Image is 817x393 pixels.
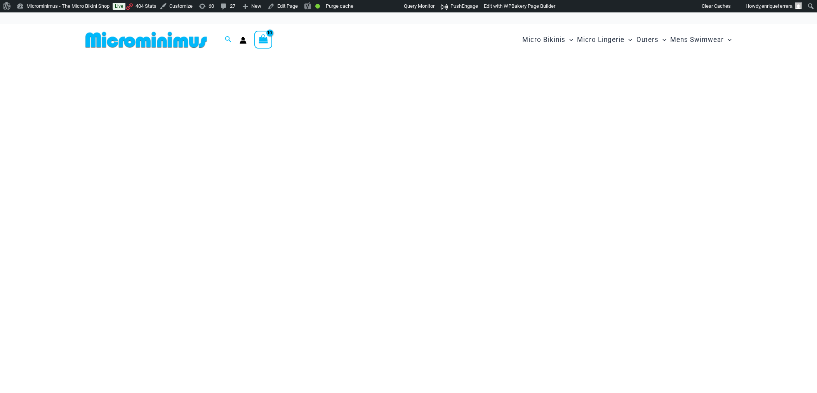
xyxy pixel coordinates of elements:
a: Micro LingerieMenu ToggleMenu Toggle [575,28,634,52]
div: Good [315,4,320,9]
a: Live [113,3,125,10]
span: Menu Toggle [724,30,732,50]
a: View Shopping Cart, 10 items [254,31,272,49]
img: MM SHOP LOGO FLAT [82,31,210,49]
span: Menu Toggle [659,30,666,50]
span: Micro Bikinis [522,30,565,50]
nav: Site Navigation [519,27,735,53]
a: Account icon link [240,37,247,44]
a: Search icon link [225,35,232,45]
a: Mens SwimwearMenu ToggleMenu Toggle [668,28,734,52]
span: Menu Toggle [624,30,632,50]
img: Views over 48 hours. Click for more Jetpack Stats. [360,2,404,11]
span: Micro Lingerie [577,30,624,50]
span: Mens Swimwear [670,30,724,50]
span: Menu Toggle [565,30,573,50]
span: Outers [636,30,659,50]
span: enriqueferrera [761,3,793,9]
a: OutersMenu ToggleMenu Toggle [634,28,668,52]
a: Micro BikinisMenu ToggleMenu Toggle [520,28,575,52]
